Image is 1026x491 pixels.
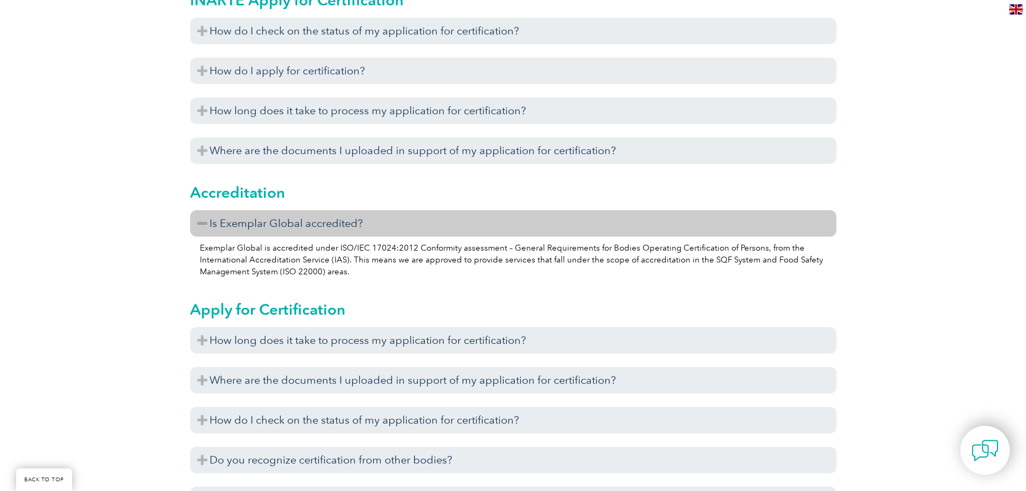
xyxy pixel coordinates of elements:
[190,18,836,44] h3: How do I check on the status of my application for certification?
[190,184,836,201] h2: Accreditation
[200,242,827,278] p: Exemplar Global is accredited under ISO/IEC 17024:2012 Conformity assessment – General Requiremen...
[972,437,999,464] img: contact-chat.png
[190,447,836,473] h3: Do you recognize certification from other bodies?
[190,301,836,318] h2: Apply for Certification
[190,210,836,237] h3: Is Exemplar Global accredited?
[190,137,836,164] h3: Where are the documents I uploaded in support of my application for certification?
[190,367,836,393] h3: Where are the documents I uploaded in support of my application for certification?
[190,407,836,433] h3: How do I check on the status of my application for certification?
[190,58,836,84] h3: How do I apply for certification?
[16,468,72,491] a: BACK TO TOP
[1009,4,1023,15] img: en
[190,98,836,124] h3: How long does it take to process my application for certification?
[190,327,836,354] h3: How long does it take to process my application for certification?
